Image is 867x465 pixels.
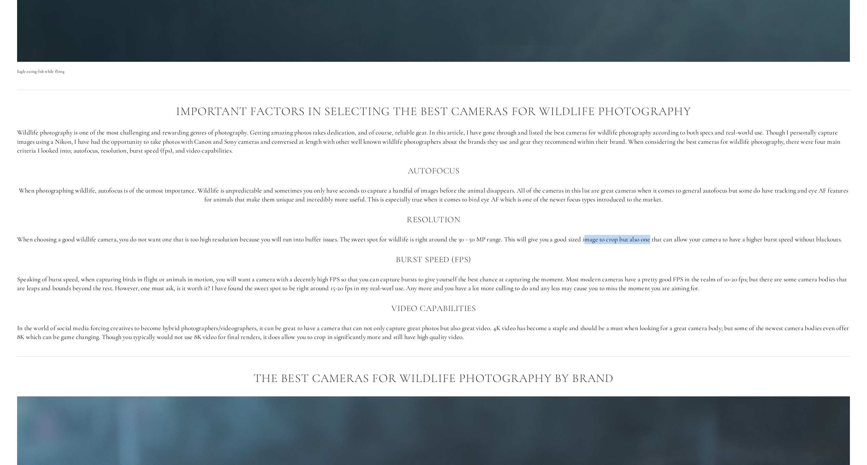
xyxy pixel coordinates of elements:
h3: Autofocus [17,164,850,178]
h3: Resolution [17,213,850,226]
p: Wildlife photography is one of the most challenging and rewarding genres of photography. Getting ... [17,128,850,155]
h3: Burst Speed (FPS) [17,253,850,266]
h3: Video capabilities [17,301,850,315]
p: In the world of social media forcing creatives to become hybrid photographers/videographers, it c... [17,324,850,342]
p: When photographing wildlife, autofocus is of the utmost importance. Wildlife is unpredictable and... [17,186,850,204]
p: Eagle eating fish while flying [17,68,850,75]
p: Speaking of burst speed, when capturing birds in flight or animals in motion, you will want a cam... [17,275,850,293]
h2: Important factors in selecting the best cameras for Wildlife photography [17,105,850,118]
h2: The Best Cameras for Wildlife Photography by Brand [17,372,850,385]
p: When choosing a good wildlife camera, you do not want one that is too high resolution because you... [17,235,850,244]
